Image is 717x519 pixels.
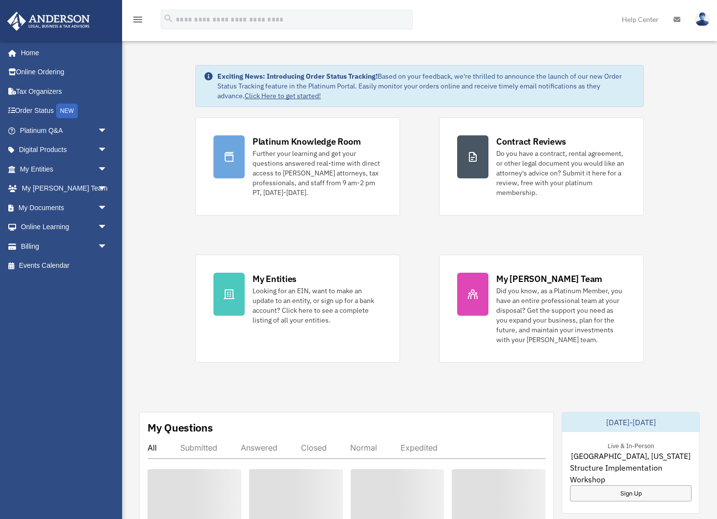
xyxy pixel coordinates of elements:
div: Live & In-Person [600,440,662,450]
div: All [148,443,157,453]
span: Structure Implementation Workshop [570,462,692,485]
a: Events Calendar [7,256,122,276]
i: menu [132,14,144,25]
span: arrow_drop_down [98,140,117,160]
a: My Entitiesarrow_drop_down [7,159,122,179]
div: Normal [350,443,377,453]
span: arrow_drop_down [98,237,117,257]
div: Submitted [180,443,217,453]
a: Platinum Q&Aarrow_drop_down [7,121,122,140]
a: Platinum Knowledge Room Further your learning and get your questions answered real-time with dire... [195,117,400,216]
div: Closed [301,443,327,453]
div: Platinum Knowledge Room [253,135,361,148]
div: Contract Reviews [496,135,566,148]
a: menu [132,17,144,25]
a: Tax Organizers [7,82,122,101]
a: Digital Productsarrow_drop_down [7,140,122,160]
a: Contract Reviews Do you have a contract, rental agreement, or other legal document you would like... [439,117,644,216]
div: Based on your feedback, we're thrilled to announce the launch of our new Order Status Tracking fe... [217,71,635,101]
div: NEW [56,104,78,118]
div: Answered [241,443,277,453]
span: arrow_drop_down [98,179,117,199]
div: [DATE]-[DATE] [562,412,699,432]
div: Expedited [401,443,438,453]
div: Did you know, as a Platinum Member, you have an entire professional team at your disposal? Get th... [496,286,626,345]
img: User Pic [695,12,710,26]
div: Further your learning and get your questions answered real-time with direct access to [PERSON_NAM... [253,149,382,197]
div: My Entities [253,273,296,285]
a: Online Ordering [7,63,122,82]
a: My [PERSON_NAME] Teamarrow_drop_down [7,179,122,198]
a: Online Learningarrow_drop_down [7,217,122,237]
strong: Exciting News: Introducing Order Status Tracking! [217,72,378,81]
i: search [163,13,174,24]
div: Looking for an EIN, want to make an update to an entity, or sign up for a bank account? Click her... [253,286,382,325]
span: arrow_drop_down [98,159,117,179]
span: [GEOGRAPHIC_DATA], [US_STATE] [571,450,691,462]
a: My Entities Looking for an EIN, want to make an update to an entity, or sign up for a bank accoun... [195,255,400,363]
span: arrow_drop_down [98,198,117,218]
a: Home [7,43,117,63]
div: My [PERSON_NAME] Team [496,273,602,285]
a: Sign Up [570,485,692,501]
a: Billingarrow_drop_down [7,237,122,256]
a: Click Here to get started! [245,91,321,100]
div: My Questions [148,420,213,435]
a: My Documentsarrow_drop_down [7,198,122,217]
a: Order StatusNEW [7,101,122,121]
a: My [PERSON_NAME] Team Did you know, as a Platinum Member, you have an entire professional team at... [439,255,644,363]
img: Anderson Advisors Platinum Portal [4,12,93,31]
span: arrow_drop_down [98,121,117,141]
span: arrow_drop_down [98,217,117,238]
div: Do you have a contract, rental agreement, or other legal document you would like an attorney's ad... [496,149,626,197]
